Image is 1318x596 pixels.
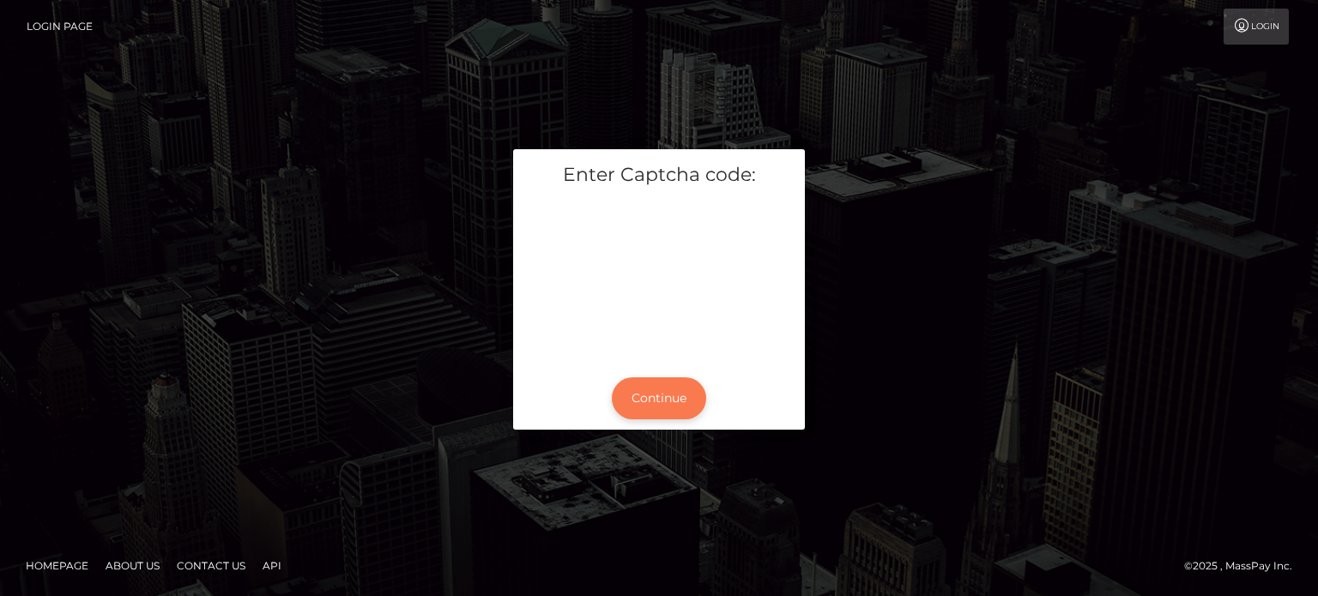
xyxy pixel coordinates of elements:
div: © 2025 , MassPay Inc. [1184,557,1305,575]
a: Contact Us [170,552,252,579]
button: Continue [612,377,706,419]
h5: Enter Captcha code: [526,162,792,189]
a: API [256,552,288,579]
a: About Us [99,552,166,579]
iframe: mtcaptcha [526,202,792,353]
a: Homepage [19,552,95,579]
a: Login Page [27,9,93,45]
a: Login [1224,9,1289,45]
